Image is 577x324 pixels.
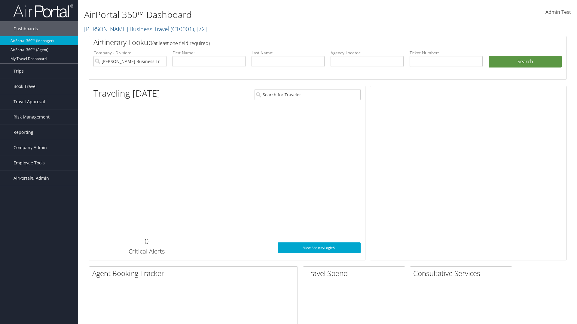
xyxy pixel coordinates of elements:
[545,9,571,15] span: Admin Test
[14,94,45,109] span: Travel Approval
[92,268,298,278] h2: Agent Booking Tracker
[152,40,210,46] span: (at least one field required)
[14,21,38,36] span: Dashboards
[172,50,246,56] label: First Name:
[84,25,207,33] a: [PERSON_NAME] Business Travel
[14,109,50,124] span: Risk Management
[13,4,73,18] img: airportal-logo.png
[93,37,522,47] h2: Airtinerary Lookup
[194,25,207,33] span: , [ 72 ]
[278,242,361,253] a: View SecurityLogic®
[14,64,24,79] span: Trips
[93,247,200,256] h3: Critical Alerts
[331,50,404,56] label: Agency Locator:
[252,50,325,56] label: Last Name:
[14,125,33,140] span: Reporting
[255,89,361,100] input: Search for Traveler
[93,87,160,100] h1: Traveling [DATE]
[14,140,47,155] span: Company Admin
[14,155,45,170] span: Employee Tools
[14,79,37,94] span: Book Travel
[545,3,571,22] a: Admin Test
[306,268,405,278] h2: Travel Spend
[171,25,194,33] span: ( C10001 )
[410,50,483,56] label: Ticket Number:
[93,236,200,246] h2: 0
[84,8,409,21] h1: AirPortal 360™ Dashboard
[93,50,166,56] label: Company - Division:
[489,56,562,68] button: Search
[413,268,512,278] h2: Consultative Services
[14,171,49,186] span: AirPortal® Admin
